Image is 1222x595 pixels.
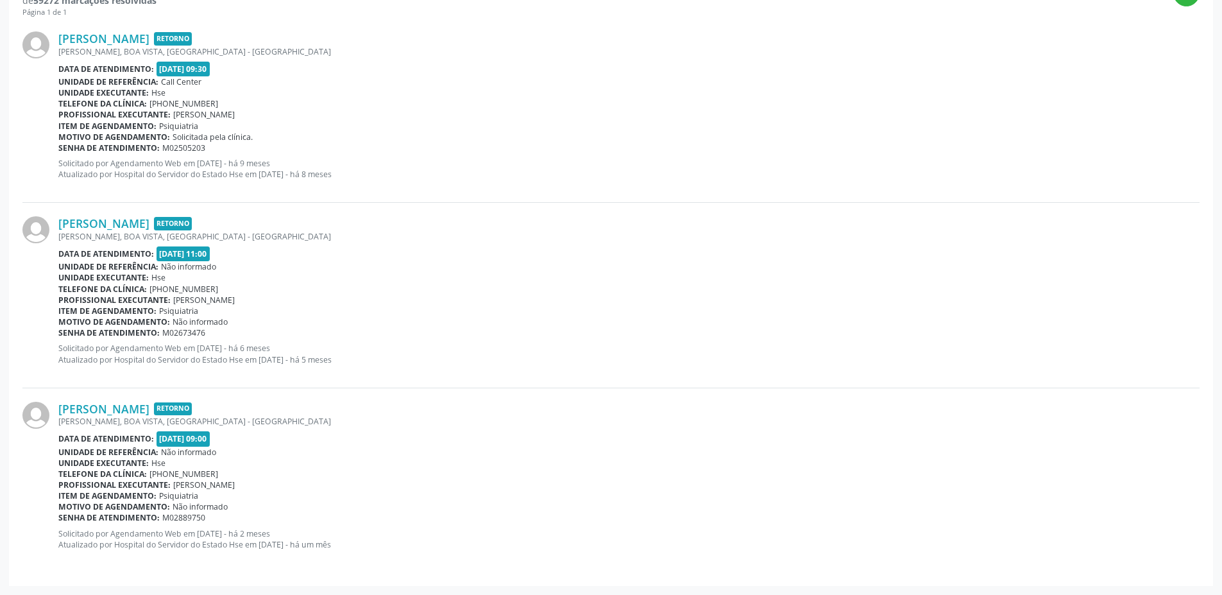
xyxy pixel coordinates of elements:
[58,447,158,458] b: Unidade de referência:
[173,316,228,327] span: Não informado
[151,272,165,283] span: Hse
[162,142,205,153] span: M02505203
[173,295,235,306] span: [PERSON_NAME]
[173,501,228,512] span: Não informado
[58,31,149,46] a: [PERSON_NAME]
[58,216,149,230] a: [PERSON_NAME]
[22,216,49,243] img: img
[149,98,218,109] span: [PHONE_NUMBER]
[22,402,49,429] img: img
[58,490,157,501] b: Item de agendamento:
[157,62,210,76] span: [DATE] 09:30
[58,284,147,295] b: Telefone da clínica:
[154,32,192,46] span: Retorno
[58,87,149,98] b: Unidade executante:
[157,246,210,261] span: [DATE] 11:00
[58,231,1200,242] div: [PERSON_NAME], BOA VISTA, [GEOGRAPHIC_DATA] - [GEOGRAPHIC_DATA]
[58,512,160,523] b: Senha de atendimento:
[58,433,154,444] b: Data de atendimento:
[58,132,170,142] b: Motivo de agendamento:
[151,458,165,469] span: Hse
[173,132,253,142] span: Solicitada pela clínica.
[149,284,218,295] span: [PHONE_NUMBER]
[58,261,158,272] b: Unidade de referência:
[58,528,1200,550] p: Solicitado por Agendamento Web em [DATE] - há 2 meses Atualizado por Hospital do Servidor do Esta...
[58,458,149,469] b: Unidade executante:
[58,76,158,87] b: Unidade de referência:
[58,501,170,512] b: Motivo de agendamento:
[58,469,147,479] b: Telefone da clínica:
[58,46,1200,57] div: [PERSON_NAME], BOA VISTA, [GEOGRAPHIC_DATA] - [GEOGRAPHIC_DATA]
[173,479,235,490] span: [PERSON_NAME]
[22,7,157,18] div: Página 1 de 1
[58,416,1200,427] div: [PERSON_NAME], BOA VISTA, [GEOGRAPHIC_DATA] - [GEOGRAPHIC_DATA]
[162,327,205,338] span: M02673476
[154,402,192,416] span: Retorno
[161,76,201,87] span: Call Center
[151,87,165,98] span: Hse
[58,343,1200,365] p: Solicitado por Agendamento Web em [DATE] - há 6 meses Atualizado por Hospital do Servidor do Esta...
[162,512,205,523] span: M02889750
[161,261,216,272] span: Não informado
[159,490,198,501] span: Psiquiatria
[58,295,171,306] b: Profissional executante:
[58,272,149,283] b: Unidade executante:
[159,121,198,132] span: Psiquiatria
[58,109,171,120] b: Profissional executante:
[58,248,154,259] b: Data de atendimento:
[58,121,157,132] b: Item de agendamento:
[58,64,154,74] b: Data de atendimento:
[58,142,160,153] b: Senha de atendimento:
[58,402,149,416] a: [PERSON_NAME]
[157,431,210,446] span: [DATE] 09:00
[173,109,235,120] span: [PERSON_NAME]
[58,316,170,327] b: Motivo de agendamento:
[58,98,147,109] b: Telefone da clínica:
[58,327,160,338] b: Senha de atendimento:
[58,479,171,490] b: Profissional executante:
[58,158,1200,180] p: Solicitado por Agendamento Web em [DATE] - há 9 meses Atualizado por Hospital do Servidor do Esta...
[149,469,218,479] span: [PHONE_NUMBER]
[159,306,198,316] span: Psiquiatria
[58,306,157,316] b: Item de agendamento:
[22,31,49,58] img: img
[161,447,216,458] span: Não informado
[154,217,192,230] span: Retorno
